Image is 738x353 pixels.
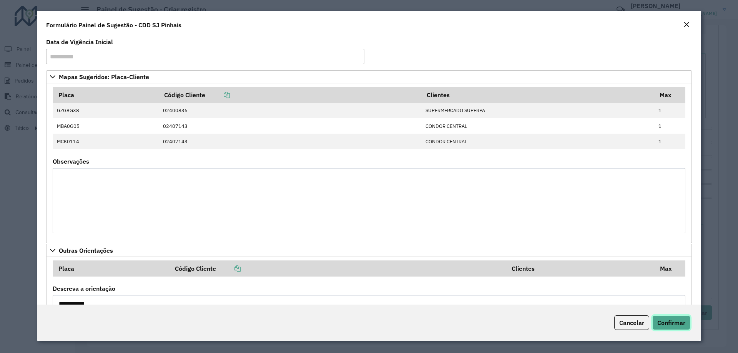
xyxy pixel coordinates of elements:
[53,260,170,277] th: Placa
[159,87,421,103] th: Código Cliente
[59,74,149,80] span: Mapas Sugeridos: Placa-Cliente
[655,103,685,118] td: 1
[421,118,654,134] td: CONDOR CENTRAL
[53,157,89,166] label: Observações
[655,134,685,149] td: 1
[46,37,113,46] label: Data de Vigência Inicial
[683,22,690,28] em: Fechar
[421,134,654,149] td: CONDOR CENTRAL
[53,87,159,103] th: Placa
[655,118,685,134] td: 1
[655,260,685,277] th: Max
[46,70,692,83] a: Mapas Sugeridos: Placa-Cliente
[170,260,507,277] th: Código Cliente
[53,118,159,134] td: MBA0G05
[46,244,692,257] a: Outras Orientações
[59,247,113,254] span: Outras Orientações
[53,284,115,293] label: Descreva a orientação
[506,260,655,277] th: Clientes
[46,83,692,243] div: Mapas Sugeridos: Placa-Cliente
[421,103,654,118] td: SUPERMERCADO SUPERPA
[657,319,685,326] span: Confirmar
[159,103,421,118] td: 02400836
[205,91,230,99] a: Copiar
[655,87,685,103] th: Max
[421,87,654,103] th: Clientes
[681,20,692,30] button: Close
[53,103,159,118] td: GZG8G38
[46,20,181,30] h4: Formulário Painel de Sugestão - CDD SJ Pinhais
[652,315,690,330] button: Confirmar
[159,134,421,149] td: 02407143
[619,319,644,326] span: Cancelar
[159,118,421,134] td: 02407143
[614,315,649,330] button: Cancelar
[53,134,159,149] td: MCK0114
[216,265,241,272] a: Copiar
